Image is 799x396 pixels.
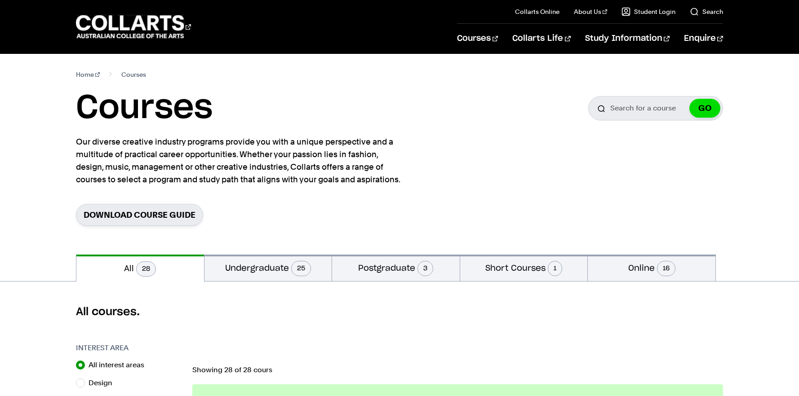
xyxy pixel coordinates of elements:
[457,24,498,53] a: Courses
[76,343,183,353] h3: Interest Area
[515,7,559,16] a: Collarts Online
[76,68,100,81] a: Home
[136,261,156,277] span: 28
[657,261,675,276] span: 16
[512,24,570,53] a: Collarts Life
[417,261,433,276] span: 3
[574,7,607,16] a: About Us
[89,377,120,389] label: Design
[76,136,404,186] p: Our diverse creative industry programs provide you with a unique perspective and a multitude of p...
[76,88,213,128] h1: Courses
[291,261,311,276] span: 25
[76,255,204,282] button: All28
[76,14,191,40] div: Go to homepage
[89,359,151,371] label: All interest areas
[76,204,203,226] a: Download Course Guide
[588,255,715,281] button: Online16
[690,7,723,16] a: Search
[76,305,723,319] h2: All courses.
[204,255,332,281] button: Undergraduate25
[192,366,723,374] p: Showing 28 of 28 cours
[588,96,723,120] input: Search for a course
[689,99,720,118] button: GO
[121,68,146,81] span: Courses
[460,255,588,281] button: Short Courses1
[548,261,562,276] span: 1
[684,24,723,53] a: Enquire
[585,24,670,53] a: Study Information
[332,255,460,281] button: Postgraduate3
[621,7,675,16] a: Student Login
